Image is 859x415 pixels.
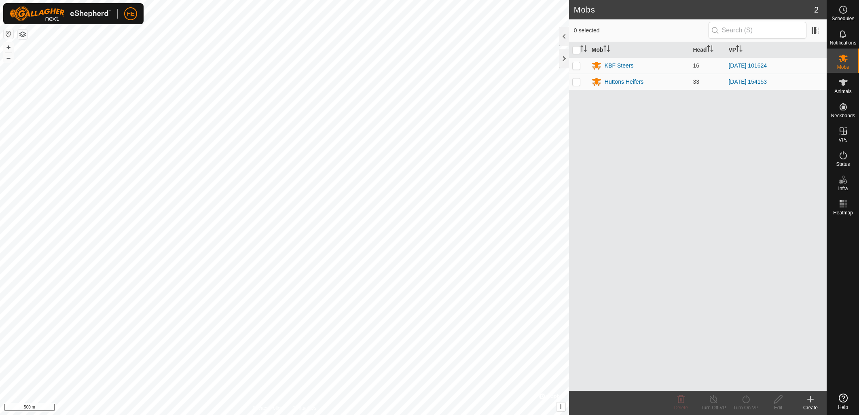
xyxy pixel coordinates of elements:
span: HE [127,10,134,18]
span: Animals [834,89,852,94]
button: i [556,402,565,411]
span: 0 selected [574,26,709,35]
a: Privacy Policy [252,404,283,412]
span: Heatmap [833,210,853,215]
span: 2 [814,4,819,16]
a: Help [827,390,859,413]
div: Turn On VP [730,404,762,411]
span: 33 [693,78,699,85]
a: [DATE] 154153 [728,78,767,85]
span: VPs [838,138,847,142]
span: i [560,403,562,410]
button: Map Layers [18,30,28,39]
th: Head [690,42,725,58]
p-sorticon: Activate to sort [603,47,610,53]
button: – [4,53,13,63]
button: Reset Map [4,29,13,39]
th: VP [725,42,827,58]
span: Mobs [837,65,849,70]
input: Search (S) [709,22,806,39]
p-sorticon: Activate to sort [707,47,713,53]
span: Help [838,405,848,410]
span: Notifications [830,40,856,45]
div: Create [794,404,827,411]
span: Infra [838,186,848,191]
span: Status [836,162,850,167]
div: Huttons Heifers [605,78,643,86]
p-sorticon: Activate to sort [736,47,743,53]
a: [DATE] 101624 [728,62,767,69]
div: KBF Steers [605,61,634,70]
img: Gallagher Logo [10,6,111,21]
h2: Mobs [574,5,814,15]
a: Contact Us [292,404,316,412]
span: Neckbands [831,113,855,118]
div: Edit [762,404,794,411]
span: Schedules [831,16,854,21]
p-sorticon: Activate to sort [580,47,587,53]
th: Mob [588,42,690,58]
span: 16 [693,62,699,69]
span: Delete [674,405,688,411]
div: Turn Off VP [697,404,730,411]
button: + [4,42,13,52]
